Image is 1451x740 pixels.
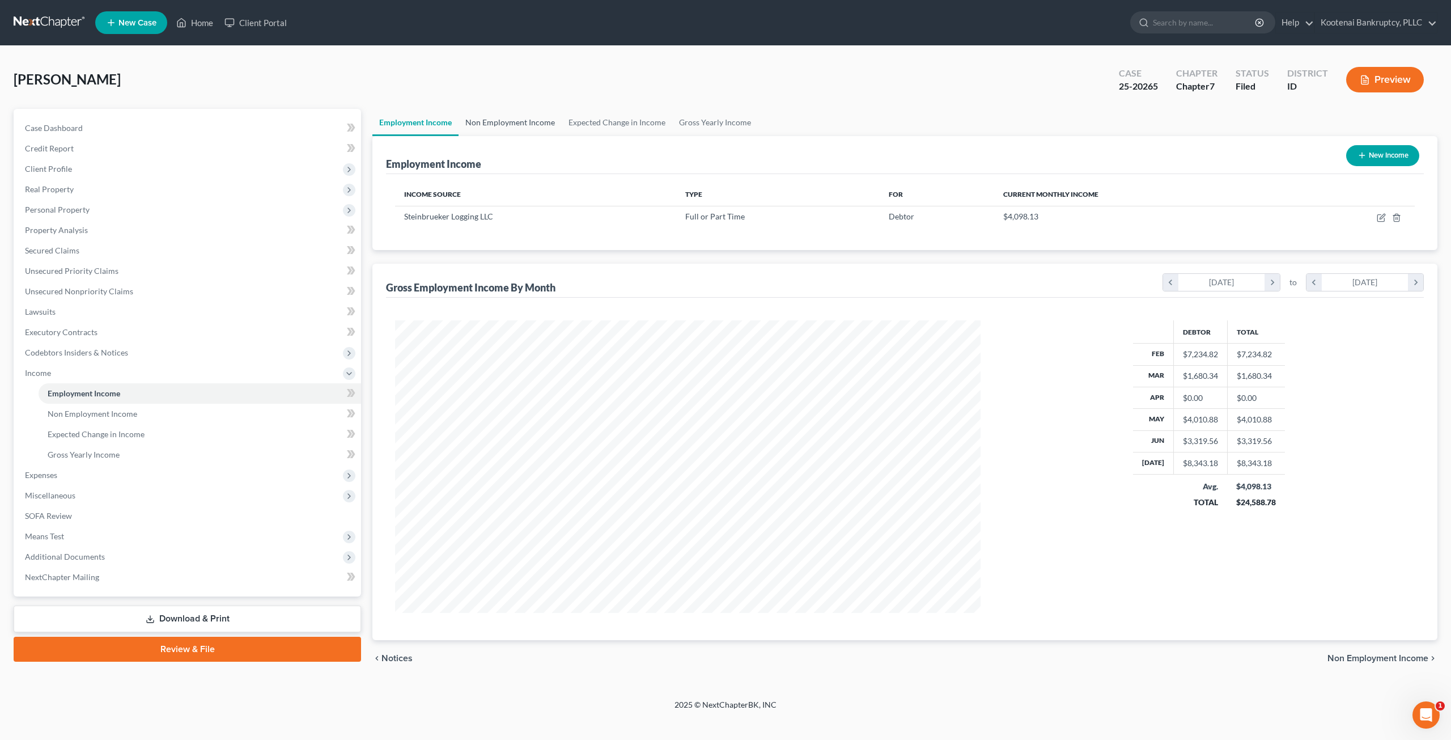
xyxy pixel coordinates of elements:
[1210,81,1215,91] span: 7
[1183,458,1218,469] div: $8,343.18
[889,212,914,221] span: Debtor
[402,699,1049,720] div: 2025 © NextChapterBK, INC
[1236,481,1276,492] div: $4,098.13
[1119,80,1158,93] div: 25-20265
[25,164,72,174] span: Client Profile
[25,531,64,541] span: Means Test
[1227,453,1285,474] td: $8,343.18
[25,368,51,378] span: Income
[1133,453,1174,474] th: [DATE]
[381,654,413,663] span: Notices
[48,450,120,459] span: Gross Yearly Income
[1163,274,1178,291] i: chevron_left
[16,240,361,261] a: Secured Claims
[372,654,381,663] i: chevron_left
[1412,701,1440,729] iframe: Intercom live chat
[1003,212,1038,221] span: $4,098.13
[16,322,361,342] a: Executory Contracts
[1153,12,1257,33] input: Search by name...
[1133,387,1174,408] th: Apr
[14,637,361,662] a: Review & File
[48,388,120,398] span: Employment Income
[1176,80,1217,93] div: Chapter
[1227,365,1285,387] td: $1,680.34
[25,348,128,357] span: Codebtors Insiders & Notices
[16,281,361,302] a: Unsecured Nonpriority Claims
[1227,344,1285,365] td: $7,234.82
[1236,67,1269,80] div: Status
[386,281,555,294] div: Gross Employment Income By Month
[685,212,745,221] span: Full or Part Time
[25,327,97,337] span: Executory Contracts
[1287,67,1328,80] div: District
[1236,497,1276,508] div: $24,588.78
[25,205,90,214] span: Personal Property
[1133,344,1174,365] th: Feb
[39,383,361,404] a: Employment Income
[1236,80,1269,93] div: Filed
[48,429,145,439] span: Expected Change in Income
[1322,274,1408,291] div: [DATE]
[1183,392,1218,404] div: $0.00
[1133,430,1174,452] th: Jun
[25,572,99,582] span: NextChapter Mailing
[118,19,156,27] span: New Case
[25,490,75,500] span: Miscellaneous
[39,445,361,465] a: Gross Yearly Income
[171,12,219,33] a: Home
[889,190,903,198] span: For
[16,261,361,281] a: Unsecured Priority Claims
[459,109,562,136] a: Non Employment Income
[25,246,79,255] span: Secured Claims
[1408,274,1423,291] i: chevron_right
[1306,274,1322,291] i: chevron_left
[1327,654,1437,663] button: Non Employment Income chevron_right
[25,123,83,133] span: Case Dashboard
[39,404,361,424] a: Non Employment Income
[1182,481,1218,492] div: Avg.
[219,12,292,33] a: Client Portal
[25,266,118,276] span: Unsecured Priority Claims
[1287,80,1328,93] div: ID
[1227,320,1285,343] th: Total
[1183,370,1218,382] div: $1,680.34
[16,220,361,240] a: Property Analysis
[1133,365,1174,387] th: Mar
[372,654,413,663] button: chevron_left Notices
[16,567,361,587] a: NextChapter Mailing
[25,511,72,521] span: SOFA Review
[25,184,74,194] span: Real Property
[14,71,121,87] span: [PERSON_NAME]
[1178,274,1265,291] div: [DATE]
[1428,654,1437,663] i: chevron_right
[1183,349,1218,360] div: $7,234.82
[39,424,361,445] a: Expected Change in Income
[1289,277,1297,288] span: to
[16,138,361,159] a: Credit Report
[14,606,361,632] a: Download & Print
[16,118,361,138] a: Case Dashboard
[25,225,88,235] span: Property Analysis
[1227,430,1285,452] td: $3,319.56
[404,190,461,198] span: Income Source
[1183,435,1218,447] div: $3,319.56
[404,212,493,221] span: Steinbrueker Logging LLC
[1183,414,1218,425] div: $4,010.88
[685,190,702,198] span: Type
[1119,67,1158,80] div: Case
[1173,320,1227,343] th: Debtor
[16,506,361,526] a: SOFA Review
[25,307,56,316] span: Lawsuits
[25,470,57,480] span: Expenses
[1346,145,1419,166] button: New Income
[1315,12,1437,33] a: Kootenai Bankruptcy, PLLC
[1346,67,1424,92] button: Preview
[372,109,459,136] a: Employment Income
[1227,409,1285,430] td: $4,010.88
[386,157,481,171] div: Employment Income
[48,409,137,418] span: Non Employment Income
[672,109,758,136] a: Gross Yearly Income
[1436,701,1445,711] span: 1
[16,302,361,322] a: Lawsuits
[1265,274,1280,291] i: chevron_right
